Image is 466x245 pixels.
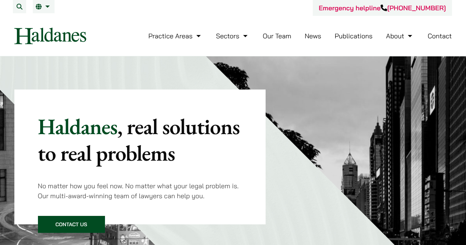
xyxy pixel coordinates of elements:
[36,4,52,10] a: EN
[263,32,291,40] a: Our Team
[428,32,452,40] a: Contact
[38,181,242,201] p: No matter how you feel now. No matter what your legal problem is. Our multi-award-winning team of...
[305,32,321,40] a: News
[386,32,414,40] a: About
[216,32,249,40] a: Sectors
[38,216,105,233] a: Contact Us
[148,32,203,40] a: Practice Areas
[38,112,240,167] mark: , real solutions to real problems
[319,4,446,12] a: Emergency helpline[PHONE_NUMBER]
[335,32,373,40] a: Publications
[14,28,86,44] img: Logo of Haldanes
[38,113,242,166] p: Haldanes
